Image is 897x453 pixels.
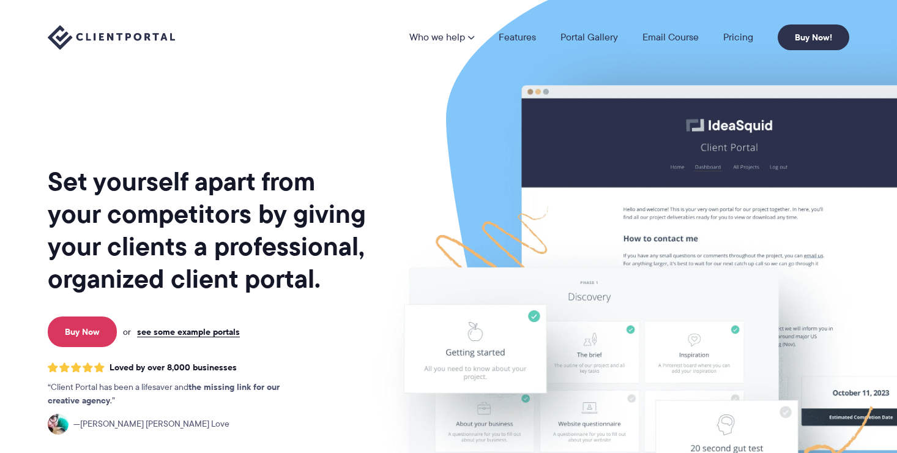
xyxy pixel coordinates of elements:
a: Buy Now [48,316,117,347]
strong: the missing link for our creative agency [48,380,280,407]
h1: Set yourself apart from your competitors by giving your clients a professional, organized client ... [48,165,368,295]
a: see some example portals [137,326,240,337]
span: Loved by over 8,000 businesses [110,362,237,373]
span: or [123,326,131,337]
a: Portal Gallery [560,32,618,42]
a: Email Course [642,32,699,42]
p: Client Portal has been a lifesaver and . [48,381,305,408]
a: Buy Now! [778,24,849,50]
a: Features [499,32,536,42]
a: Who we help [409,32,474,42]
span: [PERSON_NAME] [PERSON_NAME] Love [73,417,229,431]
a: Pricing [723,32,753,42]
